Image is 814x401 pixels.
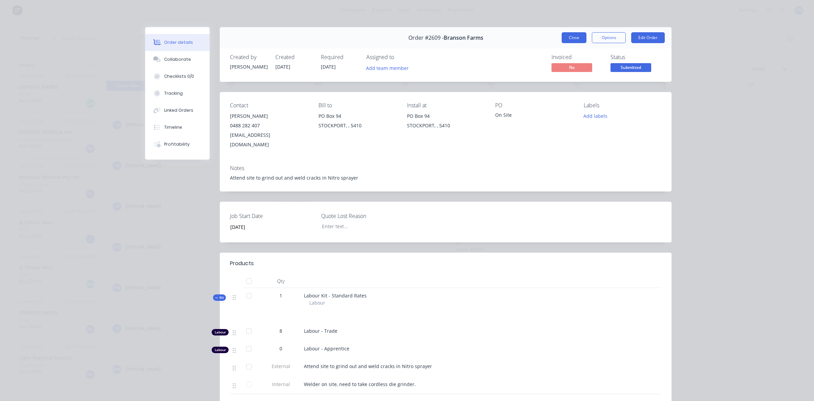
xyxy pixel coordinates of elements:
div: Attend site to grind out and weld cracks in Nitro sprayer [230,174,661,181]
span: Labour - Trade [304,328,337,334]
label: Quote Lost Reason [321,212,406,220]
span: Internal [263,381,298,388]
div: Profitability [164,141,190,147]
div: Created by [230,54,267,60]
button: Options [592,32,626,43]
div: Assigned to [366,54,434,60]
div: PO Box 94STOCKPORT, , 5410 [407,111,485,133]
div: [PERSON_NAME] [230,63,267,70]
div: Contact [230,102,308,109]
div: Notes [230,165,661,171]
div: STOCKPORT, , 5410 [318,121,396,130]
div: Order details [164,39,193,45]
span: Branson Farms [444,35,483,41]
div: Labour [212,347,229,353]
div: PO Box 94 [407,111,485,121]
div: Status [610,54,661,60]
div: 0488 282 407 [230,121,308,130]
div: Checklists 0/0 [164,73,194,79]
button: Linked Orders [145,102,210,119]
span: Labour - Apprentice [304,345,349,352]
span: Welder on site, need to take cordless die grinder. [304,381,416,387]
div: Required [321,54,358,60]
span: Kit [215,295,224,300]
div: Kit [213,294,226,301]
div: Install at [407,102,485,109]
span: 1 [279,292,282,299]
div: Timeline [164,124,182,130]
div: PO Box 94 [318,111,396,121]
button: Submitted [610,63,651,73]
button: Timeline [145,119,210,136]
div: Labour [212,329,229,335]
span: [DATE] [275,63,290,70]
span: 8 [279,327,282,334]
button: Profitability [145,136,210,153]
div: STOCKPORT, , 5410 [407,121,485,130]
div: Linked Orders [164,107,193,113]
span: Labour [309,299,325,306]
div: [PERSON_NAME]0488 282 407[EMAIL_ADDRESS][DOMAIN_NAME] [230,111,308,149]
div: Invoiced [551,54,602,60]
div: PO [495,102,573,109]
button: Order details [145,34,210,51]
div: Tracking [164,90,183,96]
button: Collaborate [145,51,210,68]
div: Qty [260,274,301,288]
div: Labels [584,102,661,109]
button: Add team member [366,63,412,72]
span: 0 [279,345,282,352]
span: No [551,63,592,72]
button: Close [562,32,586,43]
span: [DATE] [321,63,336,70]
div: Bill to [318,102,396,109]
div: PO Box 94STOCKPORT, , 5410 [318,111,396,133]
span: Labour Kit - Standard Rates [304,292,367,299]
span: Order #2609 - [408,35,444,41]
div: Products [230,259,254,268]
span: Attend site to grind out and weld cracks in Nitro sprayer [304,363,432,369]
div: On Site [495,111,573,121]
button: Add labels [580,111,611,121]
div: Created [275,54,313,60]
button: Checklists 0/0 [145,68,210,85]
input: Enter date [226,222,310,232]
div: [PERSON_NAME] [230,111,308,121]
button: Edit Order [631,32,665,43]
div: Collaborate [164,56,191,62]
button: Tracking [145,85,210,102]
label: Job Start Date [230,212,315,220]
span: External [263,363,298,370]
span: Submitted [610,63,651,72]
div: [EMAIL_ADDRESS][DOMAIN_NAME] [230,130,308,149]
button: Add team member [363,63,412,72]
